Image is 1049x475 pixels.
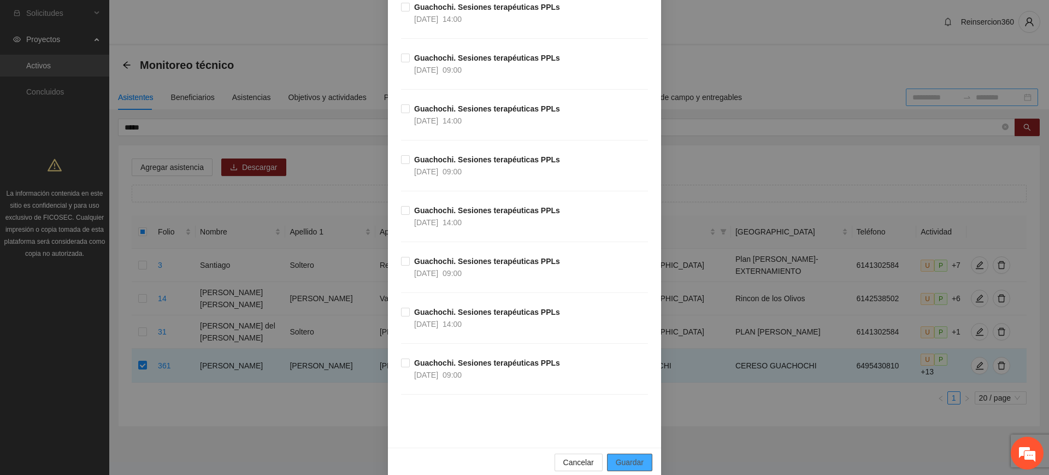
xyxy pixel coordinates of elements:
[414,320,438,329] span: [DATE]
[607,454,652,471] button: Guardar
[414,66,438,74] span: [DATE]
[63,146,151,256] span: Estamos en línea.
[555,454,603,471] button: Cancelar
[414,167,438,176] span: [DATE]
[443,66,462,74] span: 09:00
[563,456,594,468] span: Cancelar
[414,308,560,316] strong: Guachochi. Sesiones terapéuticas PPLs
[414,371,438,379] span: [DATE]
[414,218,438,227] span: [DATE]
[443,218,462,227] span: 14:00
[443,15,462,24] span: 14:00
[443,269,462,278] span: 09:00
[414,155,560,164] strong: Guachochi. Sesiones terapéuticas PPLs
[414,3,560,11] strong: Guachochi. Sesiones terapéuticas PPLs
[57,56,184,70] div: Chatee con nosotros ahora
[414,206,560,215] strong: Guachochi. Sesiones terapéuticas PPLs
[414,257,560,266] strong: Guachochi. Sesiones terapéuticas PPLs
[443,167,462,176] span: 09:00
[414,359,560,367] strong: Guachochi. Sesiones terapéuticas PPLs
[5,298,208,337] textarea: Escriba su mensaje y pulse “Intro”
[414,269,438,278] span: [DATE]
[414,116,438,125] span: [DATE]
[443,371,462,379] span: 09:00
[179,5,205,32] div: Minimizar ventana de chat en vivo
[443,116,462,125] span: 14:00
[414,54,560,62] strong: Guachochi. Sesiones terapéuticas PPLs
[414,15,438,24] span: [DATE]
[616,456,644,468] span: Guardar
[443,320,462,329] span: 14:00
[414,104,560,113] strong: Guachochi. Sesiones terapéuticas PPLs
